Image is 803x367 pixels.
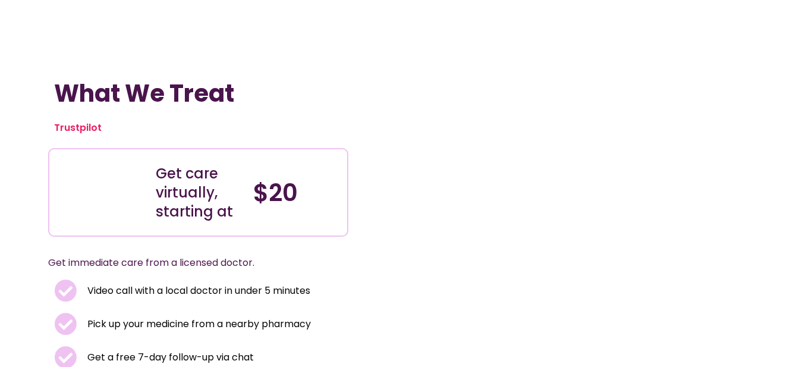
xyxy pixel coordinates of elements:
[54,121,102,134] a: Trustpilot
[84,316,311,333] span: Pick up your medicine from a nearby pharmacy
[48,255,320,271] p: Get immediate care from a licensed doctor.
[67,158,135,227] img: Illustration depicting a young woman in a casual outfit, engaged with her smartphone. She has a p...
[84,349,254,366] span: Get a free 7-day follow-up via chat
[156,164,241,221] div: Get care virtually, starting at
[84,283,310,299] span: Video call with a local doctor in under 5 minutes
[54,79,342,108] h1: What We Treat
[253,178,339,207] h4: $20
